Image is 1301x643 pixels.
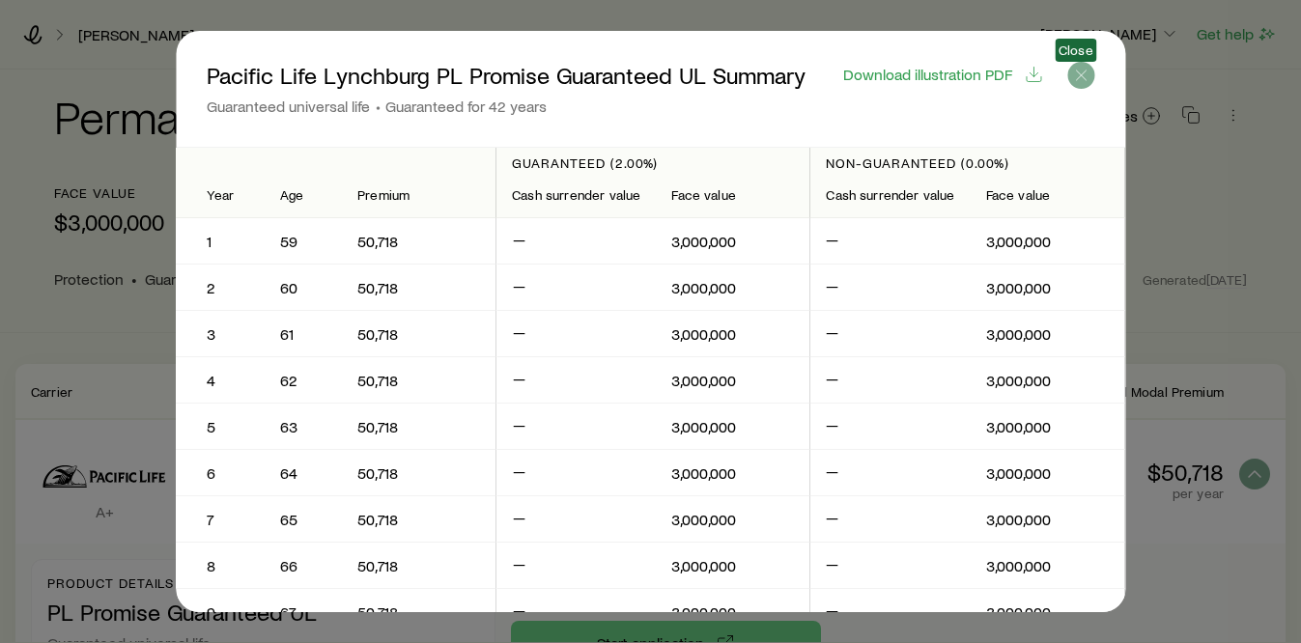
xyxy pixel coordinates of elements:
p: — [827,508,955,531]
p: — [513,508,641,531]
p: 3,000,000 [672,463,795,483]
p: 6 [207,463,235,483]
p: 9 [207,602,235,622]
p: — [513,369,641,392]
p: 3,000,000 [986,556,1109,575]
p: 3 [207,324,235,344]
span: Close [1059,42,1093,58]
p: 50,718 [358,371,481,390]
p: 63 [281,417,327,436]
p: 3,000,000 [986,278,1109,297]
button: Download illustration PDF [842,64,1044,86]
p: 3,000,000 [672,371,795,390]
p: 8 [207,556,235,575]
p: 3,000,000 [672,602,795,622]
p: — [827,601,955,624]
p: 50,718 [358,463,481,483]
div: Face value [986,187,1109,203]
p: — [513,601,641,624]
p: 3,000,000 [672,278,795,297]
p: 3,000,000 [672,417,795,436]
p: Guaranteed universal life Guaranteed for 42 years [207,97,806,116]
p: Pacific Life Lynchburg PL Promise Guaranteed UL Summary [207,62,806,89]
div: Cash surrender value [513,187,641,203]
p: — [827,369,955,392]
p: — [827,276,955,299]
p: 3,000,000 [672,556,795,575]
p: 3,000,000 [986,232,1109,251]
p: 50,718 [358,602,481,622]
p: 65 [281,510,327,529]
p: 3,000,000 [986,463,1109,483]
p: 1 [207,232,235,251]
p: 5 [207,417,235,436]
div: Cash surrender value [827,187,955,203]
p: 60 [281,278,327,297]
p: — [513,230,641,253]
p: 62 [281,371,327,390]
p: 59 [281,232,327,251]
p: — [513,322,641,346]
p: — [513,415,641,438]
p: 3,000,000 [672,510,795,529]
p: 50,718 [358,510,481,529]
p: 3,000,000 [986,324,1109,344]
p: 3,000,000 [986,417,1109,436]
p: — [513,554,641,577]
div: Face value [672,187,795,203]
p: 3,000,000 [986,602,1109,622]
p: 2 [207,278,235,297]
p: 7 [207,510,235,529]
p: 50,718 [358,556,481,575]
p: 67 [281,602,327,622]
div: Year [207,187,235,203]
p: 64 [281,463,327,483]
p: 50,718 [358,232,481,251]
p: 3,000,000 [986,510,1109,529]
p: — [513,461,641,485]
p: Guaranteed (2.00%) [513,155,795,171]
p: — [827,230,955,253]
p: 50,718 [358,417,481,436]
p: Non-guaranteed (0.00%) [827,155,1109,171]
p: 61 [281,324,327,344]
span: Download illustration PDF [843,67,1012,82]
p: 50,718 [358,324,481,344]
p: 4 [207,371,235,390]
p: — [827,461,955,485]
div: Premium [358,187,481,203]
p: — [827,554,955,577]
p: 66 [281,556,327,575]
p: 3,000,000 [672,232,795,251]
p: 3,000,000 [986,371,1109,390]
div: Age [281,187,327,203]
p: — [827,322,955,346]
p: — [827,415,955,438]
p: — [513,276,641,299]
p: 3,000,000 [672,324,795,344]
p: 50,718 [358,278,481,297]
